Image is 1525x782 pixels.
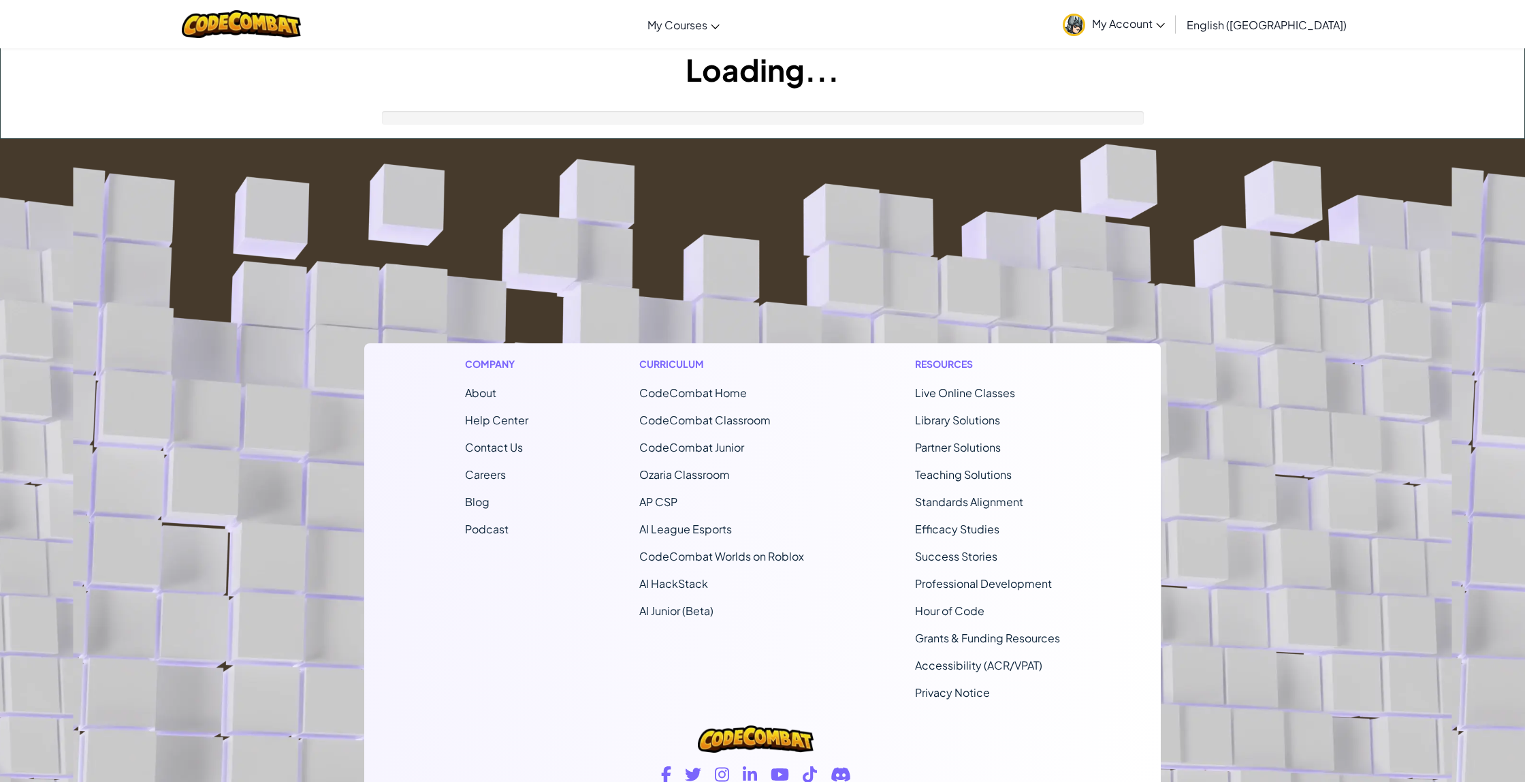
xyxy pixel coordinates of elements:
[915,522,999,536] a: Efficacy Studies
[915,631,1060,645] a: Grants & Funding Resources
[465,467,506,482] a: Careers
[1,48,1524,91] h1: Loading...
[915,467,1012,482] a: Teaching Solutions
[915,576,1052,591] a: Professional Development
[639,522,732,536] a: AI League Esports
[698,725,814,753] img: CodeCombat logo
[639,440,744,454] a: CodeCombat Junior
[1180,6,1353,43] a: English ([GEOGRAPHIC_DATA])
[639,604,713,618] a: AI Junior (Beta)
[915,440,1001,454] a: Partner Solutions
[465,440,523,454] span: Contact Us
[465,495,489,509] a: Blog
[465,522,509,536] a: Podcast
[465,413,528,427] a: Help Center
[915,386,1015,400] a: Live Online Classes
[915,357,1060,371] h1: Resources
[1063,14,1085,36] img: avatar
[647,18,707,32] span: My Courses
[915,685,990,700] a: Privacy Notice
[915,604,984,618] a: Hour of Code
[639,549,804,563] a: CodeCombat Worlds on Roblox
[1092,16,1165,31] span: My Account
[639,495,677,509] a: AP CSP
[639,467,730,482] a: Ozaria Classroom
[639,386,747,400] span: CodeCombat Home
[465,386,496,400] a: About
[465,357,528,371] h1: Company
[915,495,1023,509] a: Standards Alignment
[639,576,708,591] a: AI HackStack
[641,6,726,43] a: My Courses
[639,357,804,371] h1: Curriculum
[182,10,301,38] img: CodeCombat logo
[639,413,771,427] a: CodeCombat Classroom
[915,549,997,563] a: Success Stories
[1056,3,1172,46] a: My Account
[915,413,1000,427] a: Library Solutions
[1187,18,1347,32] span: English ([GEOGRAPHIC_DATA])
[915,658,1042,672] a: Accessibility (ACR/VPAT)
